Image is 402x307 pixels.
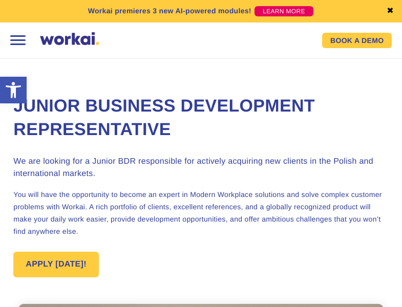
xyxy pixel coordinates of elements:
span: You will have the opportunity to become an expert in Modern Workplace solutions and solve complex... [13,190,382,235]
h3: We are looking for a Junior BDR responsible for actively acquiring new clients in the Polish and ... [13,156,388,180]
strong: Junior Business Development Representative [13,96,315,139]
a: LEARN MORE [255,6,313,16]
p: Workai premieres 3 new AI-powered modules! [88,6,251,16]
a: ✖ [387,7,394,15]
a: BOOK A DEMO [322,33,392,48]
a: APPLY [DATE]! [13,252,99,277]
